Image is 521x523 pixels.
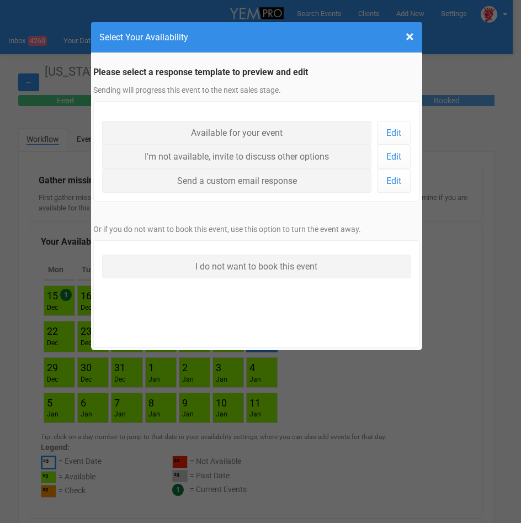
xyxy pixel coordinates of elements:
a: Edit [377,169,411,193]
span: × [406,28,414,46]
legend: Please select a response template to preview and edit [93,66,420,79]
p: Sending will progress this event to the next sales stage. [93,84,420,96]
a: Available for your event [102,121,372,145]
a: Edit [377,121,411,145]
a: Edit [377,145,411,168]
a: Send a custom email response [102,169,372,193]
a: I do not want to book this event [102,255,411,278]
h4: Select Your Availability [99,30,414,44]
p: Or if you do not want to book this event, use this option to turn the event away. [93,224,420,235]
a: I'm not available, invite to discuss other options [102,145,372,168]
